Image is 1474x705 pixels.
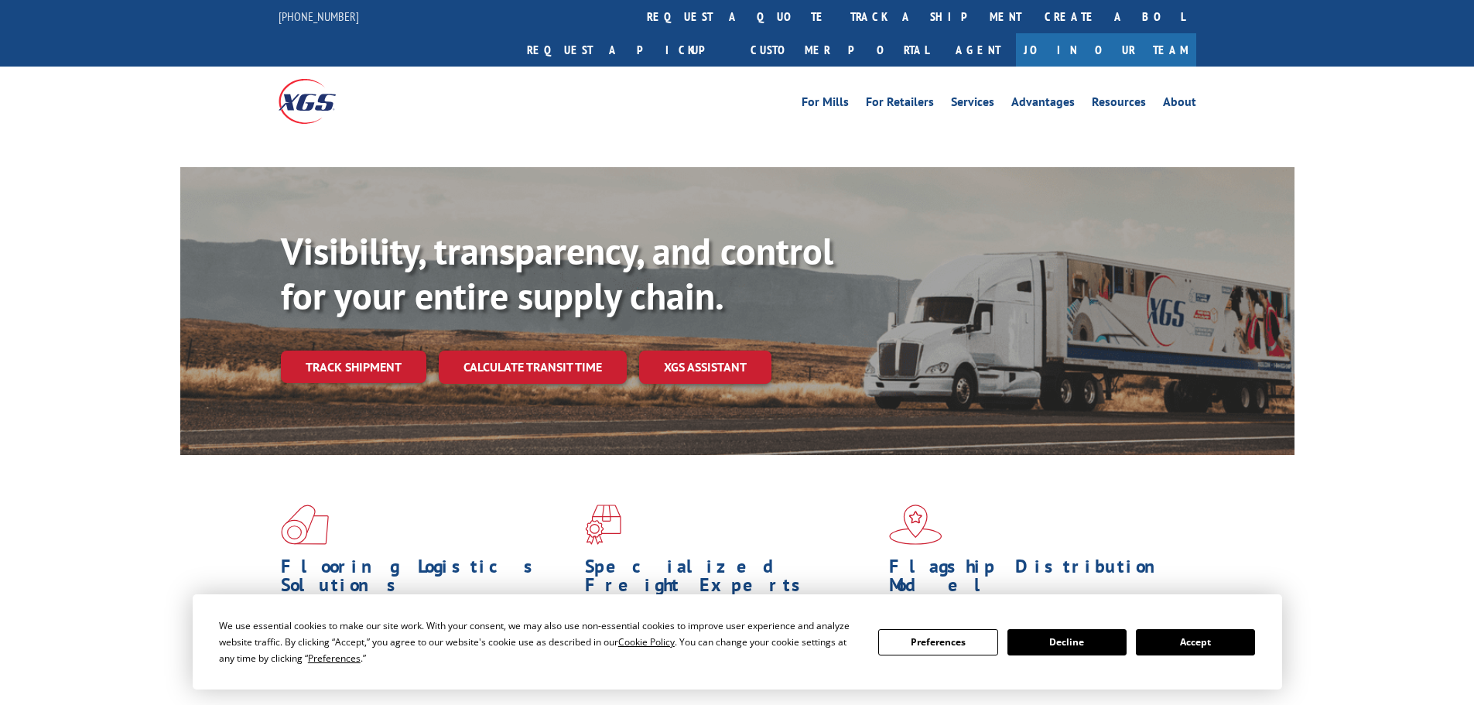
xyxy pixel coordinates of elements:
[802,96,849,113] a: For Mills
[878,629,997,655] button: Preferences
[281,505,329,545] img: xgs-icon-total-supply-chain-intelligence-red
[279,9,359,24] a: [PHONE_NUMBER]
[308,652,361,665] span: Preferences
[940,33,1016,67] a: Agent
[1016,33,1196,67] a: Join Our Team
[889,557,1182,602] h1: Flagship Distribution Model
[739,33,940,67] a: Customer Portal
[951,96,994,113] a: Services
[439,351,627,384] a: Calculate transit time
[281,351,426,383] a: Track shipment
[1136,629,1255,655] button: Accept
[866,96,934,113] a: For Retailers
[889,505,942,545] img: xgs-icon-flagship-distribution-model-red
[193,594,1282,690] div: Cookie Consent Prompt
[618,635,675,649] span: Cookie Policy
[281,227,833,320] b: Visibility, transparency, and control for your entire supply chain.
[219,618,860,666] div: We use essential cookies to make our site work. With your consent, we may also use non-essential ...
[585,557,877,602] h1: Specialized Freight Experts
[1092,96,1146,113] a: Resources
[281,557,573,602] h1: Flooring Logistics Solutions
[639,351,771,384] a: XGS ASSISTANT
[515,33,739,67] a: Request a pickup
[1011,96,1075,113] a: Advantages
[1163,96,1196,113] a: About
[585,505,621,545] img: xgs-icon-focused-on-flooring-red
[1007,629,1127,655] button: Decline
